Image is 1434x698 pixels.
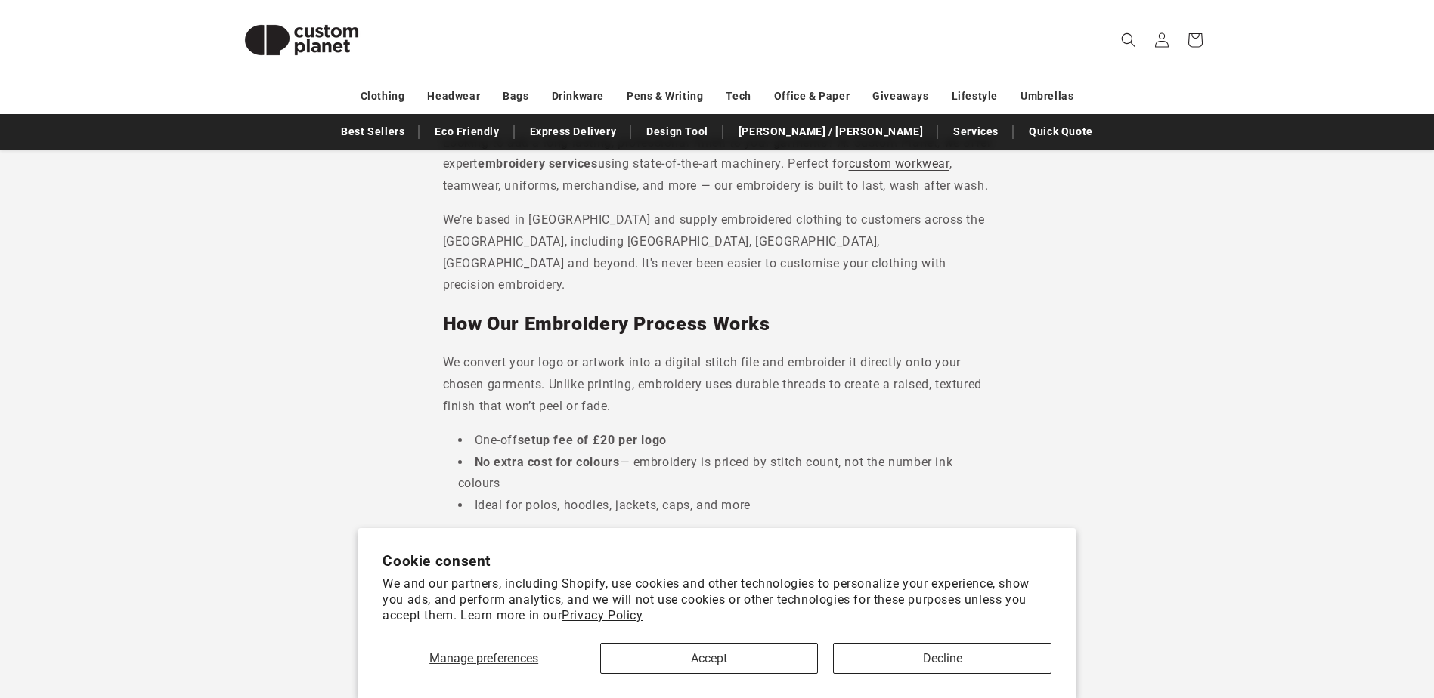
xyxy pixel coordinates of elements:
[849,156,949,171] a: custom workwear
[833,643,1051,674] button: Decline
[731,119,931,145] a: [PERSON_NAME] / [PERSON_NAME]
[429,651,538,666] span: Manage preferences
[1021,83,1073,110] a: Umbrellas
[458,430,992,452] li: One-off
[774,83,850,110] a: Office & Paper
[226,6,377,74] img: Custom Planet
[333,119,412,145] a: Best Sellers
[627,83,703,110] a: Pens & Writing
[361,83,405,110] a: Clothing
[427,83,480,110] a: Headwear
[383,552,1051,570] h2: Cookie consent
[1112,23,1145,57] summary: Search
[478,156,597,171] strong: embroidery services
[443,352,992,417] p: We convert your logo or artwork into a digital stitch file and embroider it directly onto your ch...
[518,433,667,447] strong: setup fee of £20 per logo
[562,608,643,622] a: Privacy Policy
[383,576,1051,623] p: We and our partners, including Shopify, use cookies and other technologies to personalize your ex...
[503,83,528,110] a: Bags
[1182,535,1434,698] iframe: Chat Widget
[639,119,716,145] a: Design Tool
[458,452,992,496] li: — embroidery is priced by stitch count, not the number ink colours
[443,132,992,197] p: Looking to add a long-lasting, professional finish to your garments? At Custom Planet, we offer e...
[443,209,992,296] p: We’re based in [GEOGRAPHIC_DATA] and supply embroidered clothing to customers across the [GEOGRAP...
[946,119,1006,145] a: Services
[600,643,818,674] button: Accept
[726,83,751,110] a: Tech
[872,83,928,110] a: Giveaways
[552,83,604,110] a: Drinkware
[952,83,998,110] a: Lifestyle
[383,643,585,674] button: Manage preferences
[443,312,992,336] h2: How Our Embroidery Process Works
[522,119,624,145] a: Express Delivery
[458,495,992,517] li: Ideal for polos, hoodies, jackets, caps, and more
[475,455,620,469] strong: No extra cost for colours
[427,119,506,145] a: Eco Friendly
[1021,119,1101,145] a: Quick Quote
